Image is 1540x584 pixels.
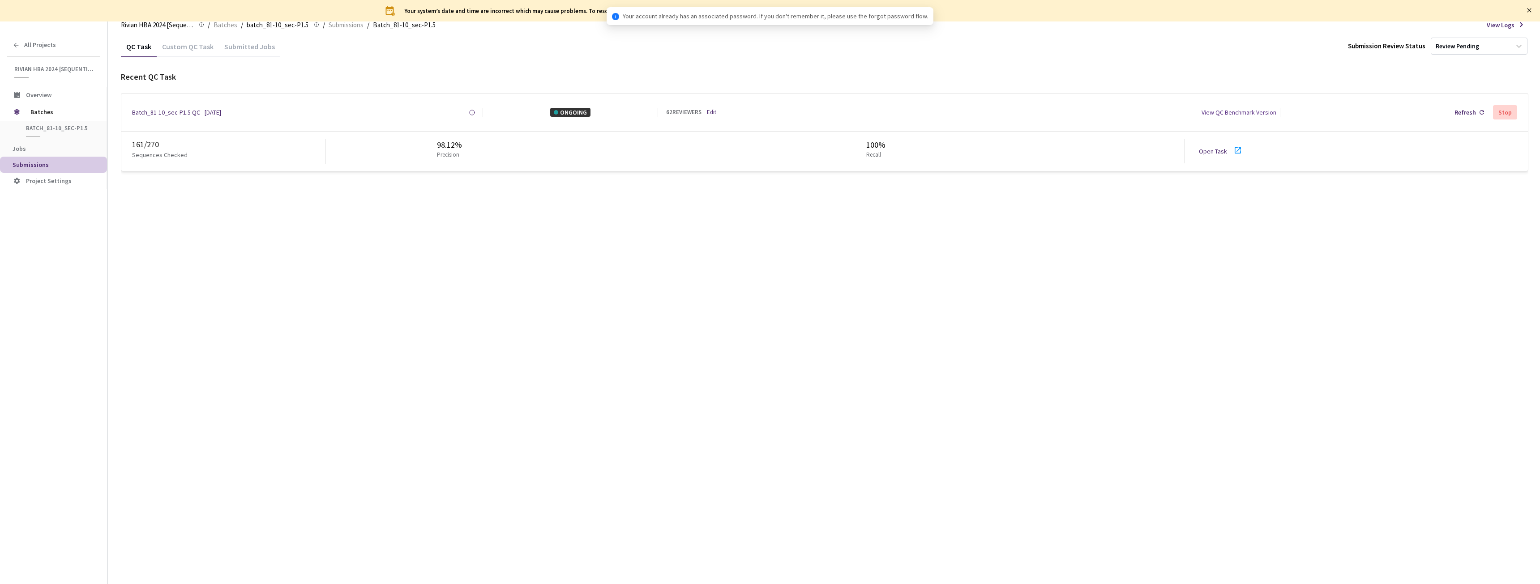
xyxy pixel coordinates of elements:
[666,108,702,117] div: 62 REVIEWERS
[132,139,325,150] div: 161 / 270
[26,91,51,99] span: Overview
[323,20,325,30] li: /
[247,20,308,30] span: batch_81-10_sec-P1.5
[13,145,26,153] span: Jobs
[121,20,193,30] span: Rivian HBA 2024 [Sequential]
[373,20,436,30] span: Batch_81-10_sec-P1.5
[132,150,188,159] p: Sequences Checked
[385,5,396,16] img: svg+xml;base64,PHN2ZyB3aWR0aD0iMjQiIGhlaWdodD0iMjQiIHZpZXdCb3g9IjAgMCAyNCAyNCIgZmlsbD0ibm9uZSIgeG...
[1487,21,1514,30] span: View Logs
[612,13,619,20] span: info-circle
[437,151,459,159] p: Precision
[329,20,364,30] span: Submissions
[1498,109,1512,116] div: Stop
[437,139,463,151] div: 98.12%
[707,108,716,117] a: Edit
[212,20,239,30] a: Batches
[214,20,237,30] span: Batches
[866,139,885,151] div: 100%
[26,124,92,132] span: batch_81-10_sec-P1.5
[550,108,590,117] div: ONGOING
[1202,108,1276,117] div: View QC Benchmark Version
[1199,147,1227,155] a: Open Task
[1527,8,1532,13] span: close
[367,20,369,30] li: /
[121,42,157,57] div: QC Task
[208,20,210,30] li: /
[1527,5,1532,15] button: close
[24,41,56,49] span: All Projects
[623,11,928,21] span: Your account already has an associated password. If you don't remember it, please use the forgot ...
[866,151,882,159] p: Recall
[241,20,243,30] li: /
[14,65,94,73] span: Rivian HBA 2024 [Sequential]
[26,177,72,185] span: Project Settings
[157,42,219,57] div: Custom QC Task
[30,103,92,121] span: Batches
[121,71,1528,83] div: Recent QC Task
[1436,42,1479,51] div: Review Pending
[405,8,746,14] div: Your system’s date and time are incorrect which may cause problems. To resolve this, please updat...
[132,108,221,117] a: Batch_81-10_sec-P1.5 QC - [DATE]
[219,42,280,57] div: Submitted Jobs
[13,161,49,169] span: Submissions
[1348,41,1425,51] div: Submission Review Status
[1454,108,1476,117] div: Refresh
[327,20,365,30] a: Submissions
